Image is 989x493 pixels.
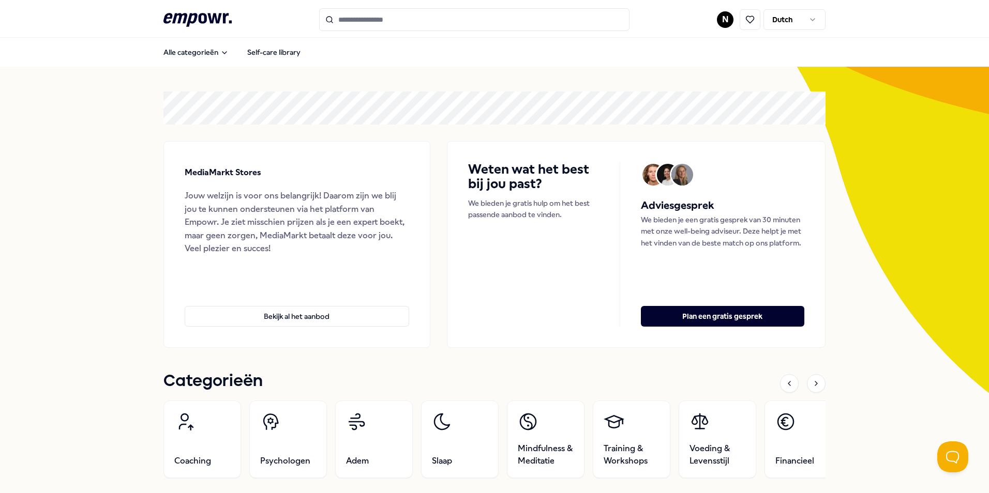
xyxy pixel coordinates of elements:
span: Psychologen [260,455,310,467]
span: Mindfulness & Meditatie [518,442,574,467]
a: Coaching [163,400,241,478]
nav: Main [155,42,309,63]
a: Financieel [765,400,842,478]
div: Jouw welzijn is voor ons belangrijk! Daarom zijn we blij jou te kunnen ondersteunen via het platf... [185,189,409,255]
input: Search for products, categories or subcategories [319,8,630,31]
img: Avatar [671,164,693,186]
span: Financieel [775,455,814,467]
h4: Weten wat het best bij jou past? [468,162,599,191]
a: Adem [335,400,413,478]
h5: Adviesgesprek [641,197,804,214]
a: Slaap [421,400,499,478]
a: Bekijk al het aanbod [185,289,409,327]
a: Voeding & Levensstijl [679,400,756,478]
p: We bieden je een gratis gesprek van 30 minuten met onze well-being adviseur. Deze helpt je met he... [641,214,804,249]
button: Alle categorieën [155,42,237,63]
p: We bieden je gratis hulp om het best passende aanbod te vinden. [468,197,599,221]
a: Self-care library [239,42,309,63]
span: Voeding & Levensstijl [690,442,745,467]
p: MediaMarkt Stores [185,166,261,179]
span: Coaching [174,455,211,467]
span: Training & Workshops [604,442,660,467]
a: Training & Workshops [593,400,670,478]
a: Mindfulness & Meditatie [507,400,585,478]
img: Avatar [657,164,679,186]
span: Slaap [432,455,452,467]
button: Plan een gratis gesprek [641,306,804,327]
button: Bekijk al het aanbod [185,306,409,327]
button: N [717,11,733,28]
iframe: Help Scout Beacon - Open [937,441,968,472]
img: Avatar [642,164,664,186]
a: Psychologen [249,400,327,478]
span: Adem [346,455,369,467]
h1: Categorieën [163,368,263,394]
